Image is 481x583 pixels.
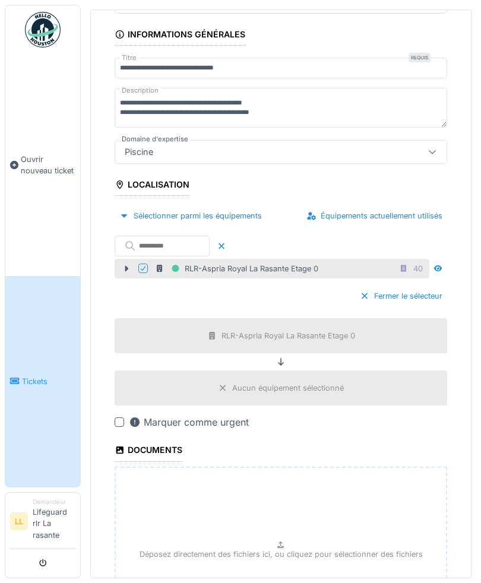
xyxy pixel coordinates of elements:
div: Marquer comme urgent [129,415,249,429]
div: Informations générales [115,26,245,46]
div: Piscine [120,145,158,159]
div: Requis [409,53,431,62]
div: 40 [413,263,423,274]
a: Ouvrir nouveau ticket [5,54,80,276]
a: LL DemandeurLifeguard rlr La rasante [10,498,75,549]
div: Fermer le sélecteur [355,288,447,304]
span: Ouvrir nouveau ticket [21,154,75,176]
div: Localisation [115,176,189,196]
div: Sélectionner parmi les équipements [115,208,267,224]
img: Badge_color-CXgf-gQk.svg [25,12,61,47]
div: Demandeur [33,498,75,506]
label: Titre [119,53,139,63]
div: Aucun équipement sélectionné [232,382,344,394]
div: RLR-Aspria Royal La Rasante Etage 0 [221,330,355,341]
p: Déposez directement des fichiers ici, ou cliquez pour sélectionner des fichiers [140,549,423,560]
li: Lifeguard rlr La rasante [33,498,75,546]
a: Tickets [5,276,80,487]
div: RLR-Aspria Royal La Rasante Etage 0 [155,261,318,276]
div: Équipements actuellement utilisés [302,208,447,224]
label: Description [119,83,161,98]
li: LL [10,512,28,530]
div: Documents [115,441,182,461]
span: Tickets [22,376,75,387]
label: Domaine d'expertise [119,134,191,144]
